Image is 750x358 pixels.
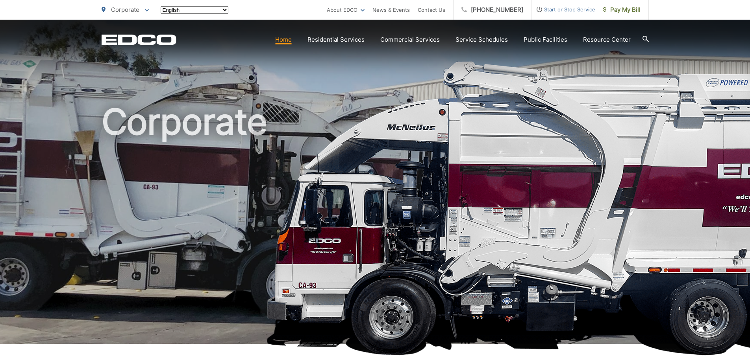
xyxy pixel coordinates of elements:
a: Resource Center [583,35,631,44]
a: Service Schedules [456,35,508,44]
a: Commercial Services [380,35,440,44]
a: Contact Us [418,5,445,15]
a: EDCD logo. Return to the homepage. [102,34,176,45]
span: Corporate [111,6,139,13]
h1: Corporate [102,102,649,351]
a: Public Facilities [524,35,567,44]
span: Pay My Bill [603,5,641,15]
a: News & Events [372,5,410,15]
a: About EDCO [327,5,365,15]
select: Select a language [161,6,228,14]
a: Residential Services [307,35,365,44]
a: Home [275,35,292,44]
